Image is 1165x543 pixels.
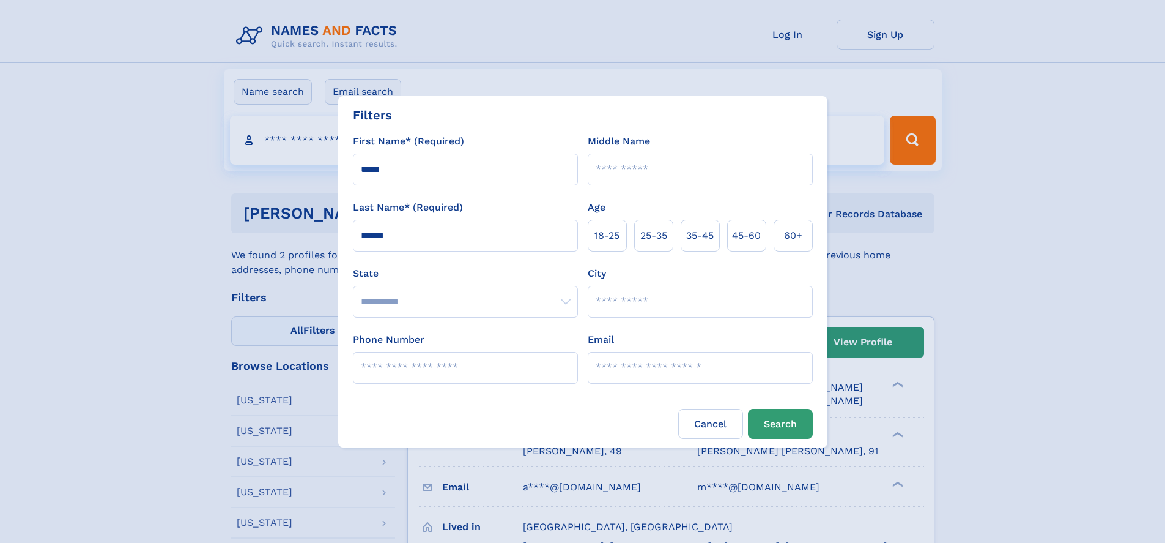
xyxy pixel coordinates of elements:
[784,228,802,243] span: 60+
[353,200,463,215] label: Last Name* (Required)
[732,228,761,243] span: 45‑60
[678,409,743,439] label: Cancel
[353,134,464,149] label: First Name* (Required)
[588,134,650,149] label: Middle Name
[594,228,619,243] span: 18‑25
[588,332,614,347] label: Email
[686,228,714,243] span: 35‑45
[640,228,667,243] span: 25‑35
[353,106,392,124] div: Filters
[353,332,424,347] label: Phone Number
[353,266,578,281] label: State
[748,409,813,439] button: Search
[588,200,605,215] label: Age
[588,266,606,281] label: City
